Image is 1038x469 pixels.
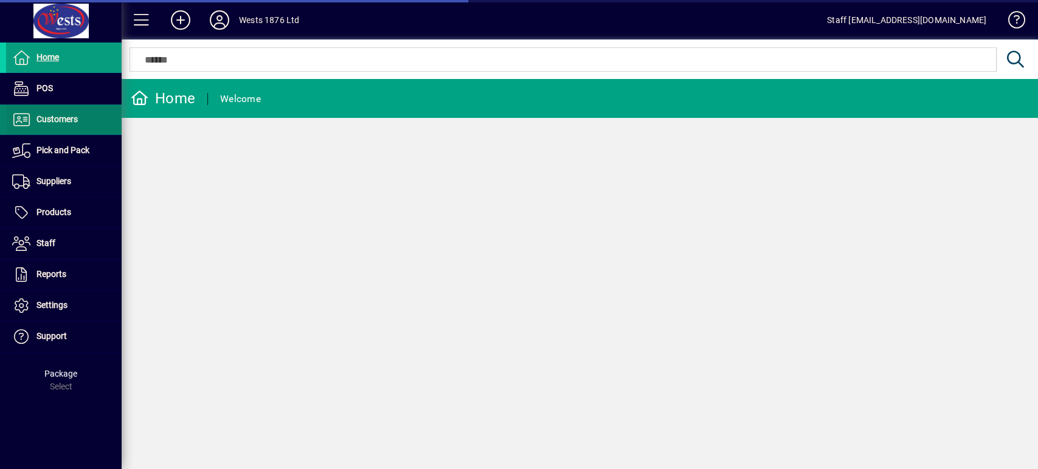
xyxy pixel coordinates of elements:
[36,269,66,279] span: Reports
[998,2,1023,42] a: Knowledge Base
[6,104,122,135] a: Customers
[36,52,59,62] span: Home
[6,228,122,259] a: Staff
[6,321,122,352] a: Support
[6,290,122,321] a: Settings
[6,259,122,290] a: Reports
[200,9,239,31] button: Profile
[36,145,89,155] span: Pick and Pack
[36,114,78,124] span: Customers
[36,83,53,93] span: POS
[36,331,67,341] span: Support
[36,300,67,310] span: Settings
[6,135,122,166] a: Pick and Pack
[131,89,195,108] div: Home
[827,10,986,30] div: Staff [EMAIL_ADDRESS][DOMAIN_NAME]
[36,176,71,186] span: Suppliers
[6,74,122,104] a: POS
[44,369,77,378] span: Package
[6,197,122,228] a: Products
[6,166,122,197] a: Suppliers
[161,9,200,31] button: Add
[239,10,299,30] div: Wests 1876 Ltd
[36,207,71,217] span: Products
[220,89,261,109] div: Welcome
[36,238,55,248] span: Staff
